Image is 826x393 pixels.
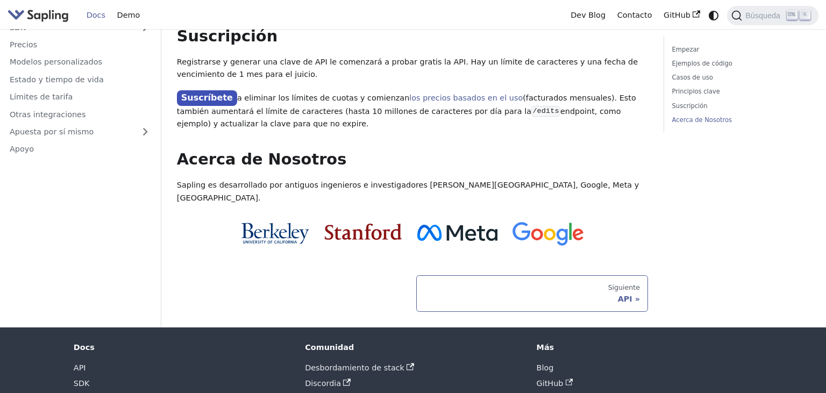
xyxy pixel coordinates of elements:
p: a eliminar los límites de cuotas y comienzan (facturados mensuales). Esto también aumentará el lí... [177,91,649,131]
a: GitHub [658,7,706,24]
a: Blog [537,363,554,372]
a: SDK [74,379,90,388]
a: Suscríbete [177,90,237,106]
a: GitHub [537,379,573,388]
h2: Acerca de Nosotros ​ [177,150,649,169]
a: Precios [4,37,156,52]
div: Comunidad [305,342,521,352]
a: Principios clave [672,87,807,97]
img: Google [512,222,584,246]
a: los precios basados en el uso [409,94,523,102]
a: Apuesta por sí mismo [4,124,156,139]
img: Stanford [325,224,402,240]
a: API [74,363,86,372]
code: /edits [531,106,560,117]
a: Modelos personalizados [4,54,156,70]
button: Búsqueda (Ctrl-K) [727,6,818,25]
h2: Suscripción ​ [177,27,649,46]
a: Apoyo [4,141,156,157]
button: Cambiar entre el modo oscuro y la luz (modo del sistema actual) [706,8,722,23]
a: Ejemplos de código [672,59,807,69]
img: Sapling.ai [8,8,69,23]
a: Casos de uso [672,73,807,83]
a: Acerca de Nosotros [672,115,807,125]
div: Docs [74,342,290,352]
div: Siguiente [425,283,640,292]
span: Búsqueda [742,11,787,20]
a: Desbordamiento de stack [305,363,414,372]
a: Sapling.ai [8,8,73,23]
a: Dev Blog [565,7,611,24]
a: Suscripción [672,101,807,111]
a: Docs [81,7,111,24]
a: Demo [111,7,146,24]
div: API [425,294,640,304]
div: Más [537,342,753,352]
a: Contacto [611,7,658,24]
nav: Páginas de Docs [177,275,649,312]
a: Empezar [672,45,807,55]
a: Estado y tiempo de vida [4,72,156,87]
a: Límites de tarifa [4,89,156,105]
kbd: K [800,10,810,20]
p: Sapling es desarrollado por antiguos ingenieros e investigadores [PERSON_NAME][GEOGRAPHIC_DATA], ... [177,179,649,205]
a: SiguienteAPI [416,275,648,312]
a: Discordia [305,379,351,388]
a: Otras integraciones [4,106,156,122]
p: Registrarse y generar una clave de API le comenzará a probar gratis la API. Hay un límite de cara... [177,56,649,82]
img: Cal [241,223,309,244]
img: Meta [417,225,497,241]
